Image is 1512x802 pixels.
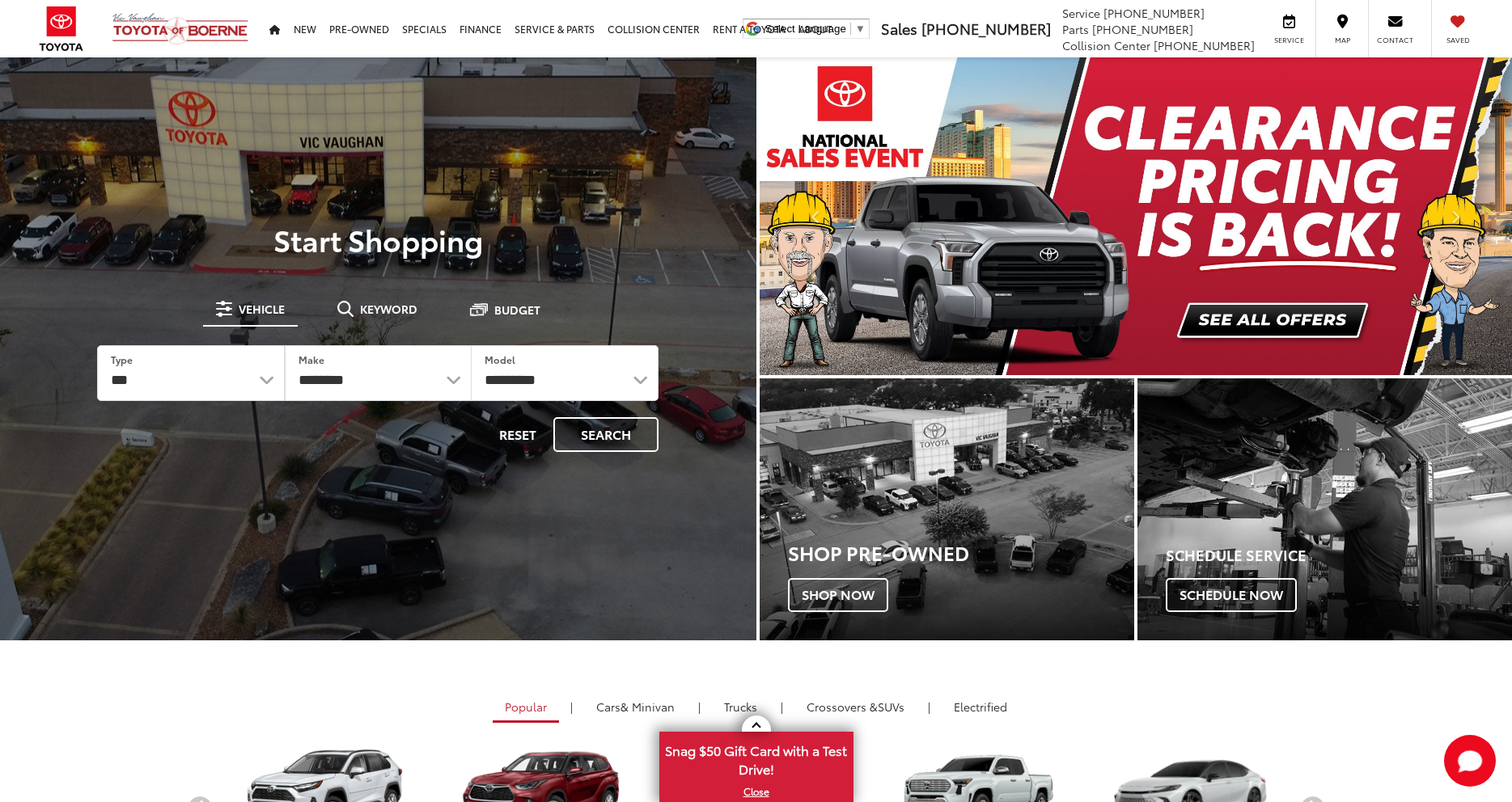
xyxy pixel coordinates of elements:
a: Shop Pre-Owned Shop Now [760,378,1134,640]
span: [PHONE_NUMBER] [1103,5,1205,21]
span: & Minivan [620,699,675,715]
li: | [694,699,705,715]
span: Select Language [765,23,846,35]
li: | [924,699,934,715]
a: Schedule Service Schedule Now [1137,378,1512,640]
h3: Shop Pre-Owned [788,542,1134,563]
button: Toggle Chat Window [1444,735,1496,787]
button: Search [553,417,659,452]
a: Electrified [942,693,1019,720]
h4: Schedule Service [1166,547,1512,564]
div: Toyota [1137,378,1512,640]
span: [PHONE_NUMBER] [921,18,1051,39]
button: Click to view next picture. [1399,90,1512,343]
a: Trucks [712,693,769,720]
span: ▼ [855,23,866,35]
a: Popular [493,693,559,723]
span: Collision Center [1062,37,1150,53]
span: Sales [881,18,917,39]
span: Crossovers & [807,699,878,715]
img: Vic Vaughan Toyota of Boerne [112,12,249,45]
li: | [566,699,577,715]
span: Saved [1440,35,1476,45]
span: [PHONE_NUMBER] [1092,21,1193,37]
p: Start Shopping [68,223,688,255]
label: Make [299,352,324,366]
span: Contact [1377,35,1413,45]
span: Snag $50 Gift Card with a Test Drive! [661,733,852,783]
span: Parts [1062,21,1089,37]
div: Toyota [760,378,1134,640]
span: Map [1324,35,1360,45]
span: Service [1062,5,1100,21]
button: Reset [485,417,550,452]
span: Keyword [360,303,417,314]
button: Click to view previous picture. [760,90,873,343]
a: Cars [584,693,687,720]
span: Service [1271,35,1307,45]
label: Type [111,352,133,366]
a: SUVs [794,693,917,720]
span: Schedule Now [1166,578,1297,612]
span: Vehicle [239,303,285,314]
span: [PHONE_NUMBER] [1154,37,1255,53]
span: ​ [850,23,851,35]
span: Budget [494,304,540,315]
li: | [777,699,787,715]
label: Model [485,352,515,366]
span: Shop Now [788,578,888,612]
svg: Start Chat [1444,735,1496,787]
